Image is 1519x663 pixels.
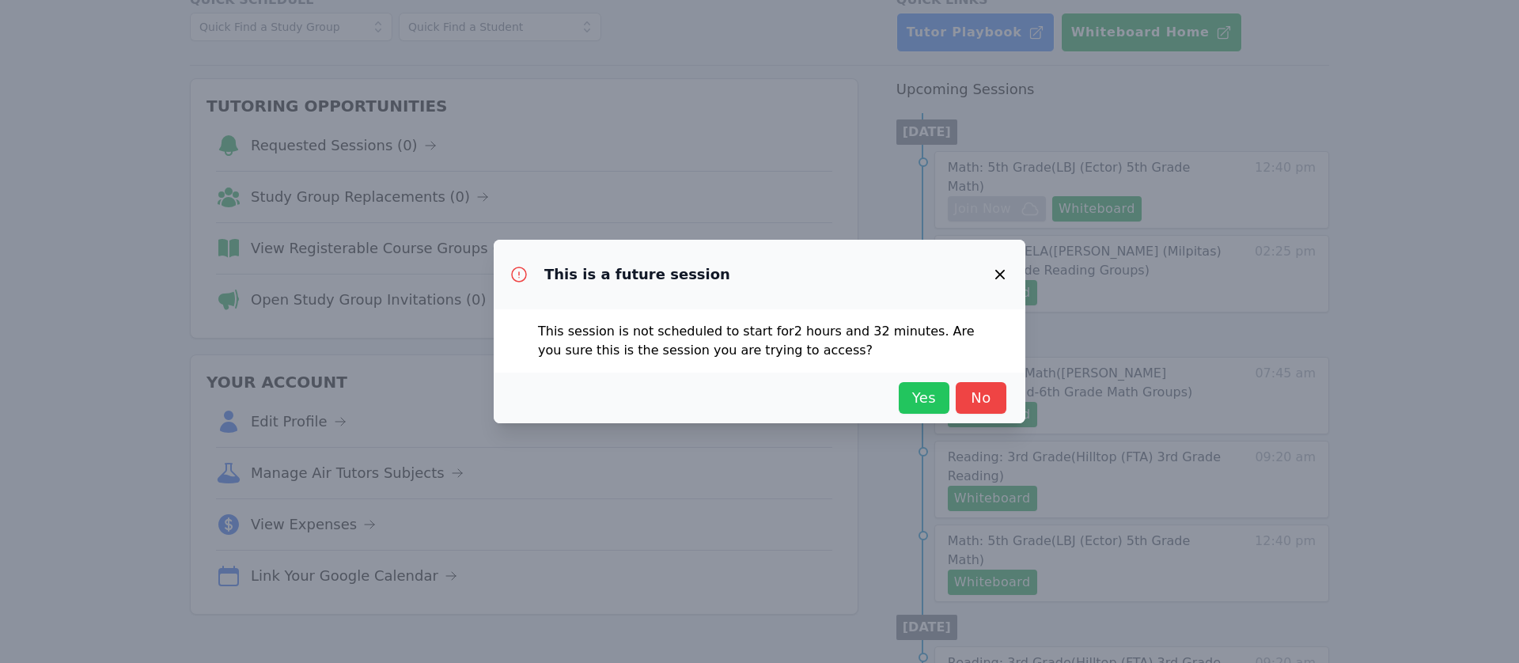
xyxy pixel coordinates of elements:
[907,387,941,409] span: Yes
[544,265,730,284] h3: This is a future session
[899,382,949,414] button: Yes
[538,322,981,360] p: This session is not scheduled to start for 2 hours and 32 minutes . Are you sure this is the sess...
[964,387,998,409] span: No
[956,382,1006,414] button: No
